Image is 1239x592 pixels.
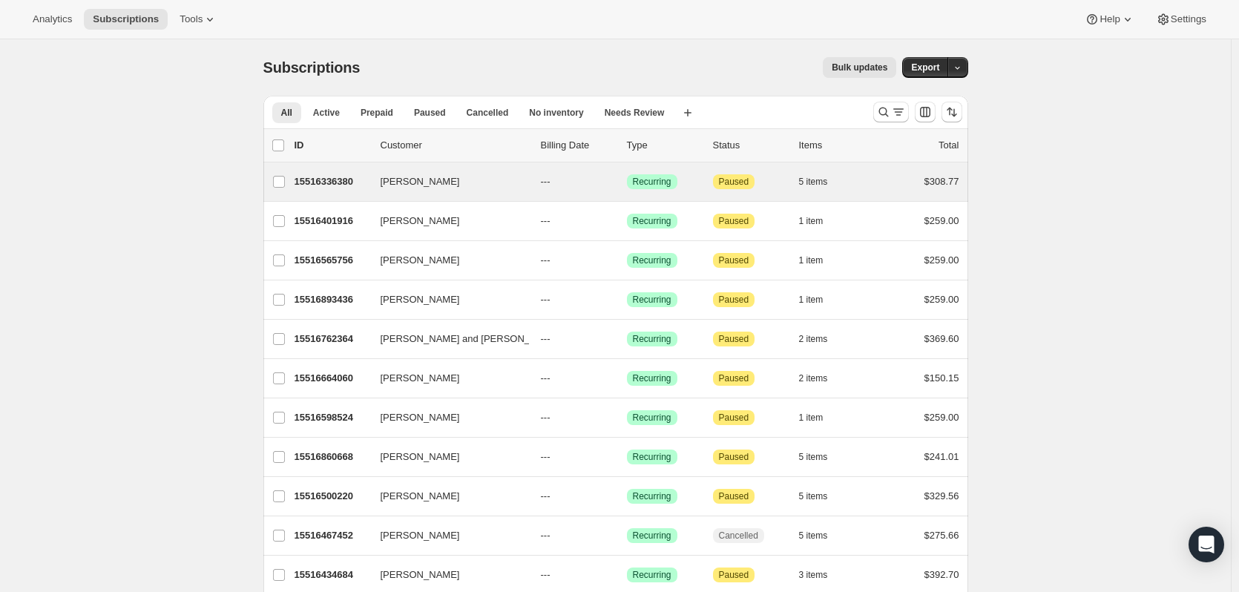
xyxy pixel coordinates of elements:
span: [PERSON_NAME] [381,410,460,425]
span: Recurring [633,294,671,306]
button: 1 item [799,211,840,231]
span: 1 item [799,254,824,266]
button: Sort the results [941,102,962,122]
span: --- [541,451,551,462]
div: 15516401916[PERSON_NAME]---SuccessRecurringAttentionPaused1 item$259.00 [295,211,959,231]
button: 5 items [799,486,844,507]
p: 15516893436 [295,292,369,307]
span: Paused [414,107,446,119]
span: Recurring [633,372,671,384]
button: 2 items [799,368,844,389]
button: Help [1076,9,1143,30]
span: [PERSON_NAME] and [PERSON_NAME] [PERSON_NAME] [381,332,642,346]
p: 15516434684 [295,568,369,582]
span: [PERSON_NAME] [381,568,460,582]
span: $259.00 [924,215,959,226]
span: [PERSON_NAME] [381,292,460,307]
span: 1 item [799,412,824,424]
p: 15516860668 [295,450,369,464]
button: [PERSON_NAME] [372,484,520,508]
span: Tools [180,13,203,25]
button: 1 item [799,250,840,271]
span: Cancelled [467,107,509,119]
p: 15516500220 [295,489,369,504]
div: 15516762364[PERSON_NAME] and [PERSON_NAME] [PERSON_NAME]---SuccessRecurringAttentionPaused2 items... [295,329,959,349]
span: $329.56 [924,490,959,501]
span: Recurring [633,569,671,581]
span: Export [911,62,939,73]
span: Recurring [633,490,671,502]
span: Recurring [633,451,671,463]
p: Total [939,138,959,153]
button: [PERSON_NAME] and [PERSON_NAME] [PERSON_NAME] [372,327,520,351]
div: 15516598524[PERSON_NAME]---SuccessRecurringAttentionPaused1 item$259.00 [295,407,959,428]
span: Paused [719,569,749,581]
span: Help [1100,13,1120,25]
button: Tools [171,9,226,30]
button: [PERSON_NAME] [372,563,520,587]
span: $308.77 [924,176,959,187]
button: [PERSON_NAME] [372,209,520,233]
span: $259.00 [924,412,959,423]
span: Recurring [633,176,671,188]
button: 2 items [799,329,844,349]
p: ID [295,138,369,153]
button: 5 items [799,171,844,192]
button: Export [902,57,948,78]
span: Recurring [633,530,671,542]
span: --- [541,490,551,501]
span: Recurring [633,333,671,345]
span: Paused [719,490,749,502]
button: 5 items [799,525,844,546]
p: 15516598524 [295,410,369,425]
button: 5 items [799,447,844,467]
button: 1 item [799,289,840,310]
span: 2 items [799,372,828,384]
span: Paused [719,215,749,227]
span: --- [541,176,551,187]
span: [PERSON_NAME] [381,214,460,228]
div: 15516860668[PERSON_NAME]---SuccessRecurringAttentionPaused5 items$241.01 [295,447,959,467]
div: 15516434684[PERSON_NAME]---SuccessRecurringAttentionPaused3 items$392.70 [295,565,959,585]
span: Paused [719,372,749,384]
span: Subscriptions [263,59,361,76]
p: 15516762364 [295,332,369,346]
span: Paused [719,254,749,266]
button: Analytics [24,9,81,30]
span: $259.00 [924,254,959,266]
button: [PERSON_NAME] [372,170,520,194]
div: Type [627,138,701,153]
div: Open Intercom Messenger [1189,527,1224,562]
button: [PERSON_NAME] [372,249,520,272]
span: Prepaid [361,107,393,119]
span: [PERSON_NAME] [381,371,460,386]
span: --- [541,215,551,226]
p: 15516467452 [295,528,369,543]
div: 15516664060[PERSON_NAME]---SuccessRecurringAttentionPaused2 items$150.15 [295,368,959,389]
p: 15516336380 [295,174,369,189]
span: [PERSON_NAME] [381,253,460,268]
span: 5 items [799,176,828,188]
p: 15516401916 [295,214,369,228]
span: Paused [719,412,749,424]
span: 3 items [799,569,828,581]
div: IDCustomerBilling DateTypeStatusItemsTotal [295,138,959,153]
span: $275.66 [924,530,959,541]
div: 15516565756[PERSON_NAME]---SuccessRecurringAttentionPaused1 item$259.00 [295,250,959,271]
p: 15516565756 [295,253,369,268]
span: Paused [719,294,749,306]
span: [PERSON_NAME] [381,489,460,504]
span: 5 items [799,451,828,463]
span: [PERSON_NAME] [381,174,460,189]
span: All [281,107,292,119]
button: 1 item [799,407,840,428]
span: $241.01 [924,451,959,462]
button: [PERSON_NAME] [372,366,520,390]
span: Bulk updates [832,62,887,73]
button: Search and filter results [873,102,909,122]
button: [PERSON_NAME] [372,445,520,469]
span: $259.00 [924,294,959,305]
span: Recurring [633,215,671,227]
span: [PERSON_NAME] [381,450,460,464]
span: 1 item [799,215,824,227]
